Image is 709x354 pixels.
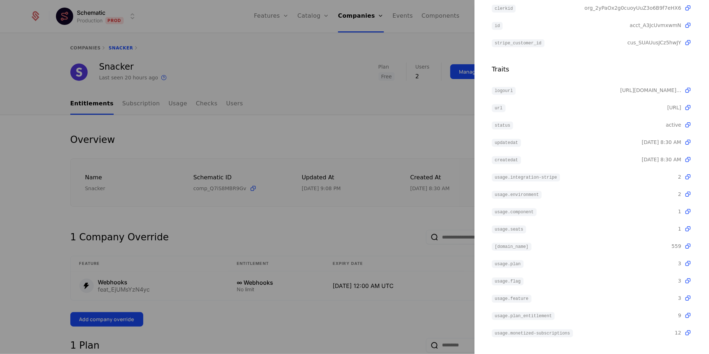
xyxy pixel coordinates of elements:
span: 559 [671,242,681,250]
span: 12 [675,329,681,336]
span: usage.environment [492,191,542,199]
span: status [492,122,513,130]
span: org_2yPaOx2g0cuoyUuZ3o6B9f7eHX6 [585,4,681,12]
span: cus_SUAUusJCz5hwJY [627,39,681,46]
span: https://snacker.ai/ [667,104,681,111]
span: 3 [678,277,681,284]
span: 2 [678,191,681,198]
span: id [492,22,503,30]
span: usage.component [492,208,537,216]
span: createdat [492,156,521,164]
span: usage.integration-stripe [492,174,560,182]
span: stripe_customer_id [492,39,544,47]
span: acct_A3JcUvmxwmN [630,22,681,29]
span: logourl [492,87,516,95]
span: updatedat [492,139,521,147]
div: Traits [492,64,692,74]
span: usage.seats [492,226,526,233]
span: usage.plan_entitlement [492,312,555,320]
span: 3 [678,294,681,302]
span: usage.flag [492,277,524,285]
span: usage.plan [492,260,524,268]
span: 6/12/25, 8:30 AM [642,156,681,163]
span: https://img.clerk.com/eyJ0eXBlIjoicHJveHkiLCJzcmMiOiJodHRwczovL2ltYWdlcy5jbGVyay5kZXYvdXBsb2FkZWQ... [620,87,681,93]
span: [object Object] [620,87,681,94]
span: 3 [678,260,681,267]
span: [DOMAIN_NAME] [492,243,531,251]
span: clerkid [492,5,516,13]
span: 1 [678,208,681,215]
span: active [666,121,681,128]
span: 6/12/25, 8:30 AM [642,139,681,146]
span: usage.feature [492,295,531,303]
span: usage.monetized-subscriptions [492,329,573,337]
span: 2 [678,173,681,180]
span: 9 [678,312,681,319]
span: url [492,104,506,112]
span: 1 [678,225,681,232]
